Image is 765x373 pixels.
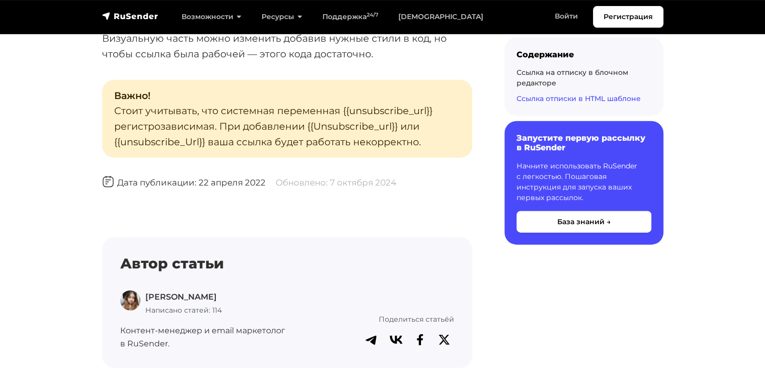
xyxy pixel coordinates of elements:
a: Возможности [172,7,251,27]
strong: Важно! [114,89,150,102]
button: База знаний → [517,211,651,233]
p: Визуальную часть можно изменить добавив нужные стили в код, но чтобы ссылка была рабочей — этого ... [102,31,472,61]
p: [PERSON_NAME] [145,291,222,304]
a: Ссылка отписки в HTML шаблоне [517,94,641,103]
a: Войти [545,6,588,27]
h6: Запустите первую рассылку в RuSender [517,133,651,152]
img: RuSender [102,11,158,21]
span: Дата публикации: 22 апреля 2022 [102,177,266,188]
p: Начните использовать RuSender с легкостью. Пошаговая инструкция для запуска ваших первых рассылок. [517,161,651,203]
a: Ссылка на отписку в блочном редакторе [517,68,628,87]
div: Содержание [517,50,651,59]
a: Запустите первую рассылку в RuSender Начните использовать RuSender с легкостью. Пошаговая инструк... [504,121,663,244]
a: [DEMOGRAPHIC_DATA] [388,7,493,27]
span: Обновлено: 7 октября 2024 [276,177,396,188]
p: Контент-менеджер и email маркетолог в RuSender. [120,324,310,350]
a: Регистрация [593,6,663,28]
sup: 24/7 [367,12,378,18]
span: Написано статей: 114 [145,306,222,315]
a: Ресурсы [251,7,312,27]
h4: Автор статьи [120,255,454,272]
p: Стоит учитывать, что системная переменная {{unsubscribe_url}} регистрозависимая. При добавлении {... [102,80,472,158]
a: Поддержка24/7 [312,7,388,27]
p: Поделиться статьёй [322,314,454,325]
img: Дата публикации [102,176,114,188]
